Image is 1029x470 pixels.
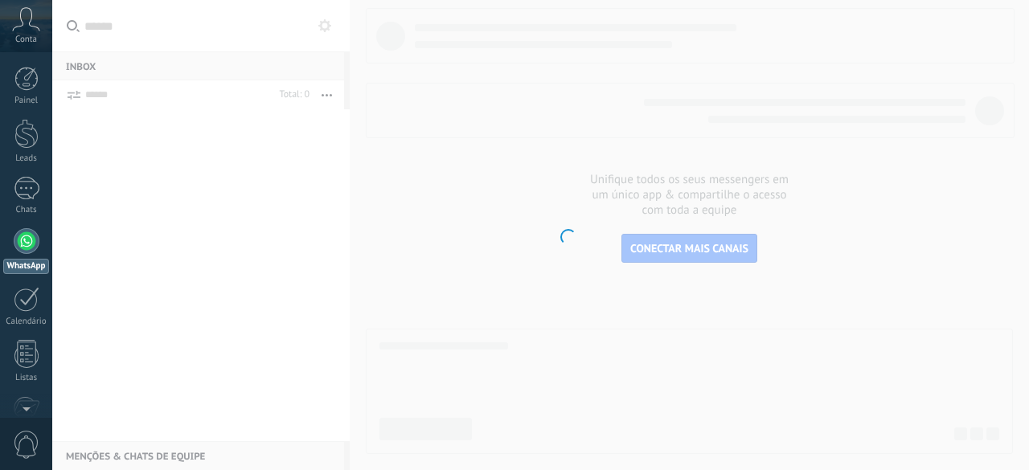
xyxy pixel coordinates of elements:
div: WhatsApp [3,259,49,274]
div: Chats [3,205,50,215]
div: Leads [3,153,50,164]
div: Painel [3,96,50,106]
div: Listas [3,373,50,383]
span: Conta [15,35,37,45]
div: Calendário [3,317,50,327]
